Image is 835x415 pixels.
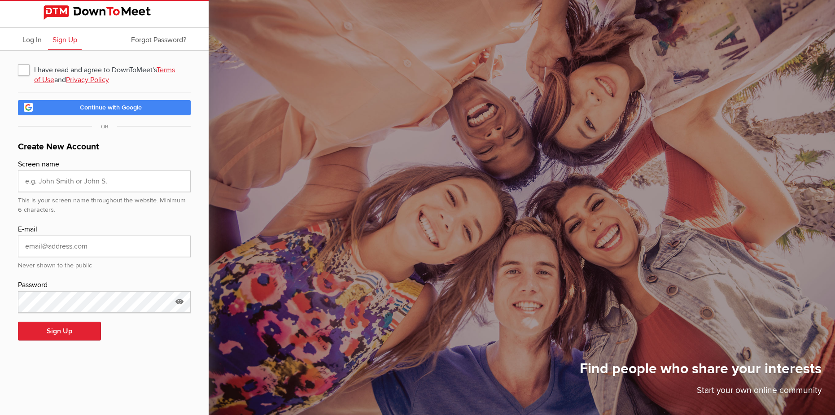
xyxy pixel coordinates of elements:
button: Sign Up [18,322,101,341]
a: Forgot Password? [127,28,191,50]
a: Privacy Policy [66,75,109,84]
span: OR [92,123,117,130]
span: Sign Up [52,35,77,44]
span: Forgot Password? [131,35,186,44]
h1: Find people who share your interests [580,360,822,384]
span: I have read and agree to DownToMeet's and [18,61,191,78]
h1: Create New Account [18,140,191,159]
a: Continue with Google [18,100,191,115]
a: Sign Up [48,28,82,50]
img: DownToMeet [44,5,166,20]
input: e.g. John Smith or John S. [18,170,191,192]
div: Password [18,280,191,291]
input: email@address.com [18,236,191,257]
div: Never shown to the public [18,257,191,271]
p: Start your own online community [580,384,822,402]
div: E-mail [18,224,191,236]
span: Continue with Google [80,104,142,111]
div: Screen name [18,159,191,170]
span: Log In [22,35,42,44]
a: Log In [18,28,46,50]
div: This is your screen name throughout the website. Minimum 6 characters. [18,192,191,215]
